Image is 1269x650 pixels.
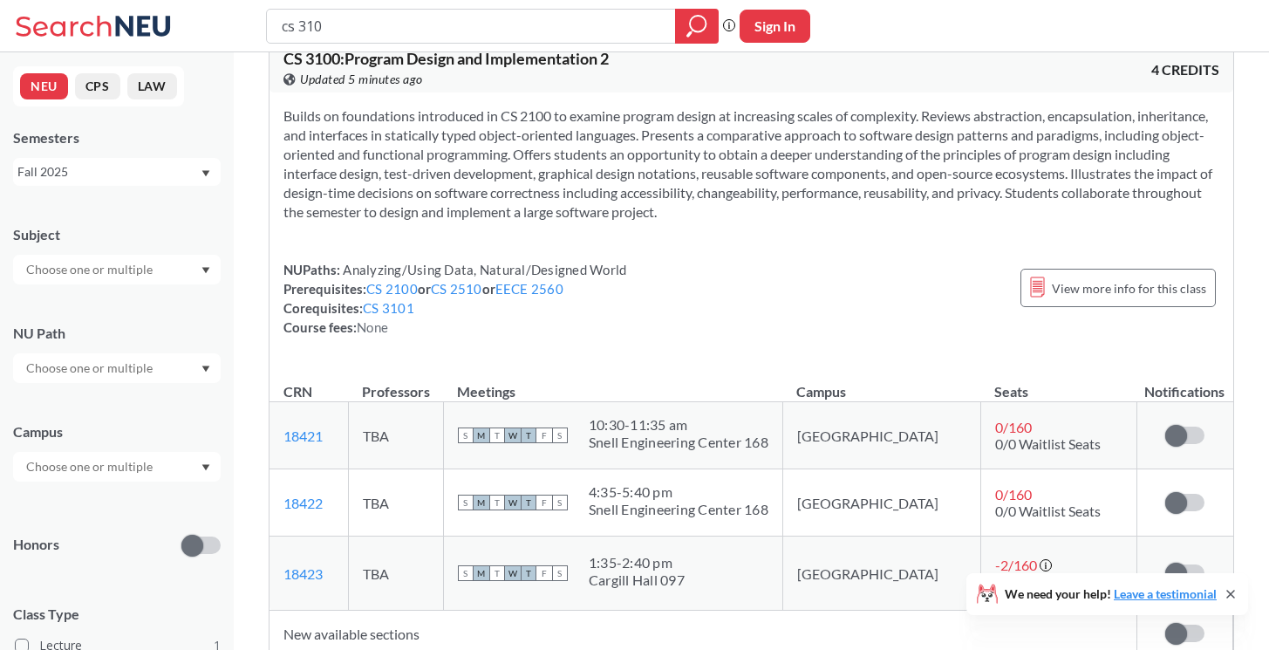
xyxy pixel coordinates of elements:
[443,365,782,402] th: Meetings
[686,14,707,38] svg: magnifying glass
[340,262,626,277] span: Analyzing/Using Data, Natural/Designed World
[283,428,323,444] a: 18421
[495,281,563,297] a: EECE 2560
[474,565,489,581] span: M
[348,365,443,402] th: Professors
[995,557,1037,573] span: -2 / 160
[521,495,536,510] span: T
[489,565,505,581] span: T
[995,419,1032,435] span: 0 / 160
[283,106,1219,222] section: Builds on foundations introduced in CS 2100 to examine program design at increasing scales of com...
[995,503,1101,519] span: 0/0 Waitlist Seats
[782,469,980,537] td: [GEOGRAPHIC_DATA]
[201,267,210,274] svg: Dropdown arrow
[536,565,552,581] span: F
[505,428,521,443] span: W
[75,73,120,99] button: CPS
[17,162,200,181] div: Fall 2025
[980,365,1136,402] th: Seats
[1151,60,1219,79] span: 4 CREDITS
[489,428,505,443] span: T
[348,402,443,469] td: TBA
[1114,586,1217,601] a: Leave a testimonial
[489,495,505,510] span: T
[13,128,221,147] div: Semesters
[17,259,164,280] input: Choose one or multiple
[13,225,221,244] div: Subject
[589,554,685,571] div: 1:35 - 2:40 pm
[13,158,221,186] div: Fall 2025Dropdown arrow
[283,260,626,337] div: NUPaths: Prerequisites: or or Corequisites: Course fees:
[740,10,810,43] button: Sign In
[782,365,980,402] th: Campus
[552,495,568,510] span: S
[536,495,552,510] span: F
[348,469,443,537] td: TBA
[431,281,482,297] a: CS 2510
[366,281,418,297] a: CS 2100
[589,434,768,451] div: Snell Engineering Center 168
[13,324,221,343] div: NU Path
[1136,365,1232,402] th: Notifications
[13,422,221,441] div: Campus
[458,565,474,581] span: S
[13,353,221,383] div: Dropdown arrow
[13,535,59,555] p: Honors
[363,300,414,316] a: CS 3101
[589,416,768,434] div: 10:30 - 11:35 am
[552,428,568,443] span: S
[458,428,474,443] span: S
[13,255,221,284] div: Dropdown arrow
[348,537,443,611] td: TBA
[1052,277,1206,299] span: View more info for this class
[505,495,521,510] span: W
[536,428,552,443] span: F
[505,565,521,581] span: W
[283,495,323,511] a: 18422
[357,319,388,335] span: None
[201,464,210,471] svg: Dropdown arrow
[17,456,164,477] input: Choose one or multiple
[521,565,536,581] span: T
[300,70,423,89] span: Updated 5 minutes ago
[589,483,768,501] div: 4:35 - 5:40 pm
[474,428,489,443] span: M
[280,11,663,41] input: Class, professor, course number, "phrase"
[201,170,210,177] svg: Dropdown arrow
[675,9,719,44] div: magnifying glass
[13,452,221,482] div: Dropdown arrow
[20,73,68,99] button: NEU
[521,428,536,443] span: T
[782,402,980,469] td: [GEOGRAPHIC_DATA]
[589,571,685,589] div: Cargill Hall 097
[782,537,980,611] td: [GEOGRAPHIC_DATA]
[127,73,177,99] button: LAW
[283,49,609,68] span: CS 3100 : Program Design and Implementation 2
[474,495,489,510] span: M
[13,605,221,624] span: Class Type
[1005,588,1217,600] span: We need your help!
[995,435,1101,452] span: 0/0 Waitlist Seats
[283,382,312,401] div: CRN
[201,366,210,373] svg: Dropdown arrow
[995,486,1032,503] span: 0 / 160
[283,565,323,582] a: 18423
[458,495,474,510] span: S
[589,501,768,518] div: Snell Engineering Center 168
[552,565,568,581] span: S
[17,358,164,379] input: Choose one or multiple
